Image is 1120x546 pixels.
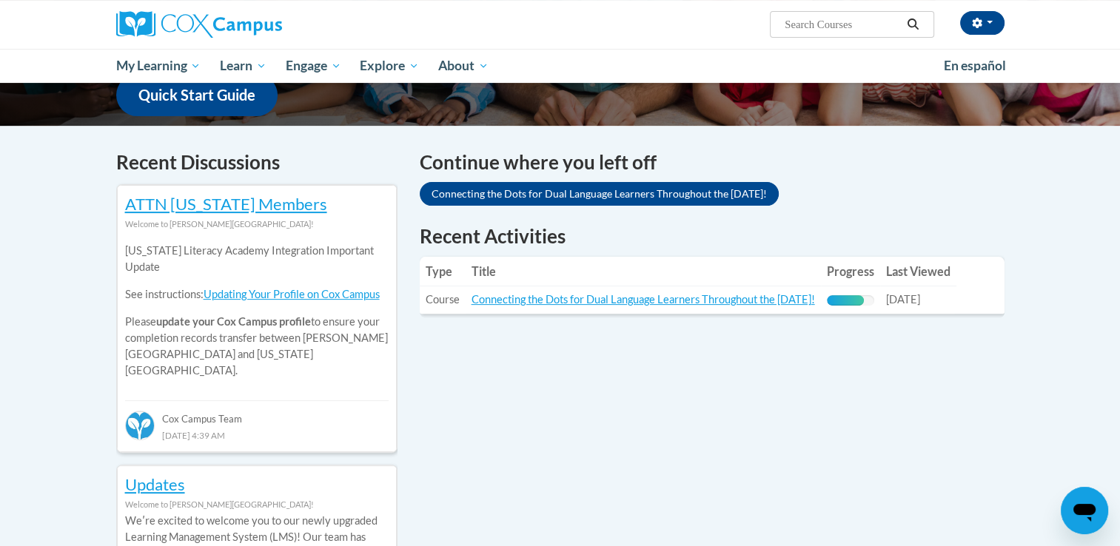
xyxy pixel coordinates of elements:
a: Connecting the Dots for Dual Language Learners Throughout the [DATE]! [472,293,815,306]
span: Course [426,293,460,306]
div: [DATE] 4:39 AM [125,427,389,443]
a: Quick Start Guide [116,74,278,116]
img: Cox Campus [116,11,282,38]
a: Explore [350,49,429,83]
a: En español [934,50,1016,81]
input: Search Courses [783,16,902,33]
button: Search [902,16,924,33]
div: Please to ensure your completion records transfer between [PERSON_NAME][GEOGRAPHIC_DATA] and [US_... [125,232,389,390]
a: ATTN [US_STATE] Members [125,194,327,214]
iframe: Button to launch messaging window [1061,487,1108,534]
span: [DATE] [886,293,920,306]
a: Updating Your Profile on Cox Campus [204,288,380,300]
h4: Continue where you left off [420,148,1005,177]
a: Learn [210,49,276,83]
div: Main menu [94,49,1027,83]
span: Learn [220,57,266,75]
div: Progress, % [827,295,865,306]
p: [US_STATE] Literacy Academy Integration Important Update [125,243,389,275]
span: My Learning [115,57,201,75]
h4: Recent Discussions [116,148,398,177]
a: My Learning [107,49,211,83]
span: Engage [286,57,341,75]
a: Updates [125,474,185,494]
button: Account Settings [960,11,1005,35]
p: See instructions: [125,286,389,303]
div: Welcome to [PERSON_NAME][GEOGRAPHIC_DATA]! [125,216,389,232]
th: Type [420,257,466,286]
th: Progress [821,257,880,286]
h1: Recent Activities [420,223,1005,249]
span: About [438,57,489,75]
b: update your Cox Campus profile [156,315,311,328]
th: Last Viewed [880,257,956,286]
img: Cox Campus Team [125,411,155,440]
a: Engage [276,49,351,83]
span: Explore [360,57,419,75]
a: Cox Campus [116,11,398,38]
a: About [429,49,498,83]
th: Title [466,257,821,286]
div: Cox Campus Team [125,400,389,427]
span: En español [944,58,1006,73]
div: Welcome to [PERSON_NAME][GEOGRAPHIC_DATA]! [125,496,389,513]
a: Connecting the Dots for Dual Language Learners Throughout the [DATE]! [420,182,779,206]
